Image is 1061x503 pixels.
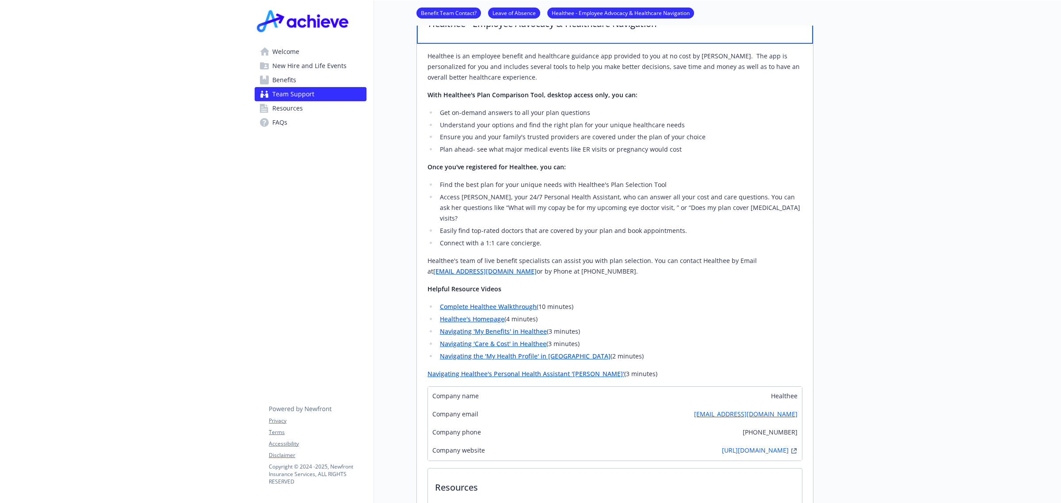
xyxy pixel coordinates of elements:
[428,469,802,501] p: Resources
[272,45,299,59] span: Welcome
[255,59,366,73] a: New Hire and Life Events
[437,301,802,312] li: (10 minutes)
[272,87,314,101] span: Team Support
[437,132,802,142] li: Ensure you and your family's trusted providers are covered under the plan of your choice
[427,285,501,293] strong: Helpful Resource Videos
[694,409,798,419] a: [EMAIL_ADDRESS][DOMAIN_NAME]
[272,101,303,115] span: Resources
[432,391,479,400] span: Company name
[427,51,802,83] p: Healthee is an employee benefit and healthcare guidance app provided to you at no cost by [PERSON...
[437,144,802,155] li: Plan ahead- see what major medical events like ER visits or pregnancy would cost
[440,352,611,360] a: Navigating the 'My Health Profile' in [GEOGRAPHIC_DATA]
[437,120,802,130] li: Understand your options and find the right plan for your unique healthcare needs
[440,339,546,348] a: Navigating 'Care & Cost' in Healthee
[272,59,347,73] span: New Hire and Life Events
[437,339,802,349] li: (3 minutes)
[437,326,802,337] li: (3 minutes)
[440,327,547,335] a: Navigating 'My Benefits' in Healthee
[789,446,799,456] a: external
[255,45,366,59] a: Welcome
[255,87,366,101] a: Team Support
[771,391,798,400] span: Healthee
[269,463,366,485] p: Copyright © 2024 - 2025 , Newfront Insurance Services, ALL RIGHTS RESERVED
[437,225,802,236] li: Easily find top-rated doctors that are covered by your plan and book appointments.
[437,107,802,118] li: Get on-demand answers to all your plan questions
[427,255,802,277] p: Healthee's team of live benefit specialists can assist you with plan selection. You can contact H...
[440,315,504,323] a: Healthee's Homepage
[437,314,802,324] li: (4 minutes)
[255,101,366,115] a: Resources
[427,369,802,379] p: (3 minutes)
[722,446,789,456] a: [URL][DOMAIN_NAME]
[437,238,802,248] li: Connect with a 1:1 care concierge.
[437,179,802,190] li: Find the best plan for your unique needs with Healthee's Plan Selection Tool
[432,409,478,419] span: Company email
[743,427,798,437] span: [PHONE_NUMBER]
[272,115,287,130] span: FAQs
[440,302,537,311] a: Complete Healthee Walkthrough
[269,440,366,448] a: Accessibility
[269,428,366,436] a: Terms
[547,8,694,17] a: Healthee - Employee Advocacy & Healthcare Navigation
[255,115,366,130] a: FAQs
[432,427,481,437] span: Company phone
[427,370,624,378] a: Navigating Healthee's Personal Health Assistant '[PERSON_NAME]'
[432,446,485,456] span: Company website
[488,8,540,17] a: Leave of Absence
[269,451,366,459] a: Disclaimer
[272,73,296,87] span: Benefits
[427,163,566,171] strong: Once you've registered for Healthee, you can:
[269,417,366,425] a: Privacy
[437,192,802,224] li: Access [PERSON_NAME], your 24/7 Personal Health Assistant, who can answer all your cost and care ...
[433,267,537,275] a: [EMAIL_ADDRESS][DOMAIN_NAME]
[416,8,481,17] a: Benefit Team Contact?
[255,73,366,87] a: Benefits
[437,351,802,362] li: (2 minutes)
[427,91,637,99] strong: With Healthee's Plan Comparison Tool, desktop access only, you can:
